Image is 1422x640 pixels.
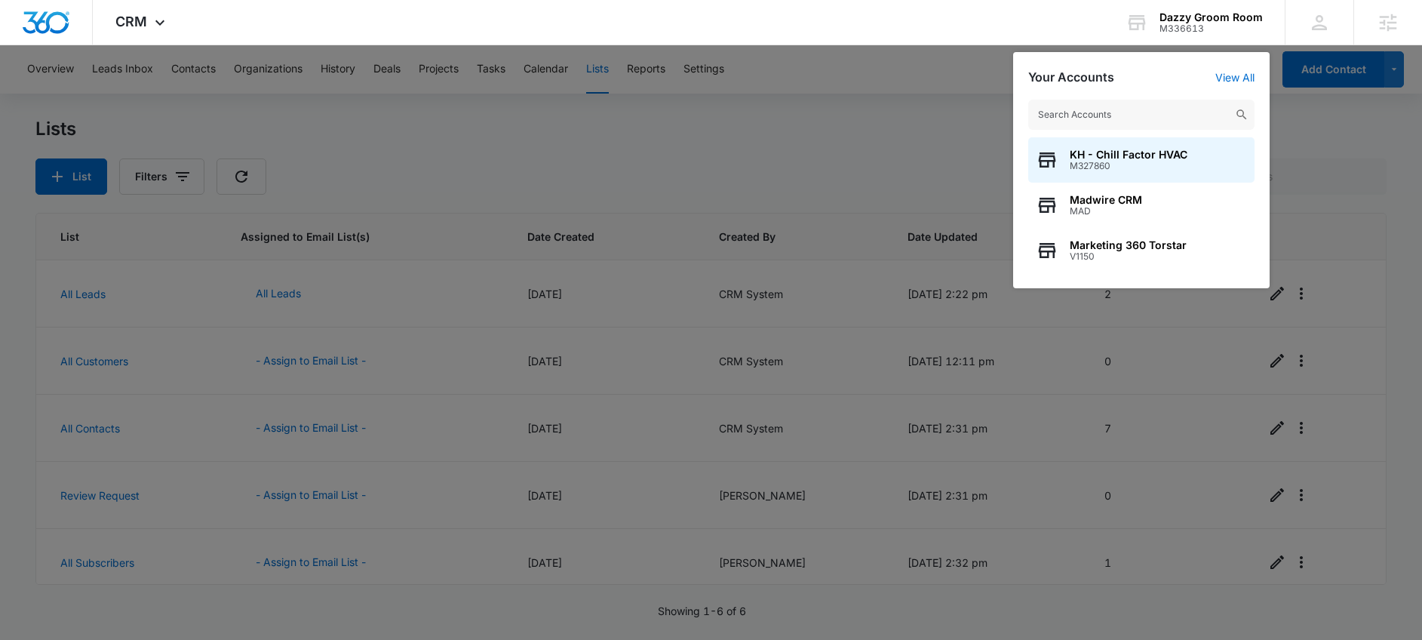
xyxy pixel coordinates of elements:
span: CRM [115,14,147,29]
a: View All [1215,71,1255,84]
span: M327860 [1070,161,1187,171]
span: Madwire CRM [1070,194,1142,206]
span: KH - Chill Factor HVAC [1070,149,1187,161]
input: Search Accounts [1028,100,1255,130]
span: V1150 [1070,251,1187,262]
button: KH - Chill Factor HVACM327860 [1028,137,1255,183]
button: Marketing 360 TorstarV1150 [1028,228,1255,273]
span: Marketing 360 Torstar [1070,239,1187,251]
span: MAD [1070,206,1142,217]
div: account id [1159,23,1263,34]
button: Madwire CRMMAD [1028,183,1255,228]
div: account name [1159,11,1263,23]
h2: Your Accounts [1028,70,1114,85]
